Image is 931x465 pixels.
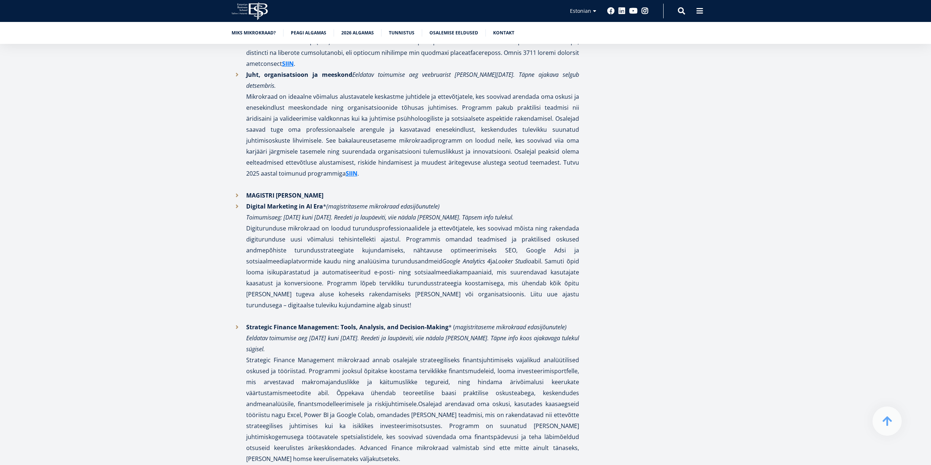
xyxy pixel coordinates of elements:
[246,323,448,331] strong: Strategic Finance Management: Tools, Analysis, and Decision-Making
[246,69,579,190] p: Mikrokraad on ideaalne võimalus alustavatele keskastme juhtidele ja ettevõtjatele, kes soovivad a...
[246,202,323,210] strong: Digital Marketing in AI Era
[246,191,323,199] strong: MAGISTRI [PERSON_NAME]
[246,322,579,464] p: * ( Strategic Finance Management mikrokraad annab osalejale strateegiliseks finantsjuhtimiseks va...
[246,201,579,311] p: * Digiturunduse mikrokraad on loodud turundusprofessionaalidele ja ettevõtjatele, kes soovivad mõ...
[232,29,276,37] a: Miks mikrokraad?
[442,257,490,265] em: Google Analytics 4
[291,29,326,37] a: Peagi algamas
[455,323,567,331] em: magistritaseme mikrokraad edasijõunutele)
[346,169,357,177] strong: SIIN
[495,257,531,265] em: Looker Studio
[246,71,353,79] strong: Juht, organisatsioon ja meeskond
[641,7,649,15] a: Instagram
[341,29,374,37] a: 2026 algamas
[618,7,626,15] a: Linkedin
[629,7,638,15] a: Youtube
[607,7,615,15] a: Facebook
[282,58,294,69] a: SIIN
[346,168,357,179] a: SIIN
[246,334,579,353] em: Eeldatav toimumise aeg [DATE] kuni [DATE]. Reedeti ja laupäeviti, viie nädala [PERSON_NAME]. Täpn...
[246,213,514,221] em: Toimumisaeg: [DATE] kuni [DATE]. Reedeti ja laupäeviti, viie nädala [PERSON_NAME]. Täpsem info tu...
[326,202,440,210] em: (magistritaseme mikrokraad edasijõunutele)
[493,29,514,37] a: Kontakt
[246,71,579,90] em: Eeldatav toimumise aeg veebruarist [PERSON_NAME][DATE]. Täpne ajakava selgub detsembris.
[429,29,478,37] a: Osalemise eeldused
[389,29,414,37] a: Tunnistus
